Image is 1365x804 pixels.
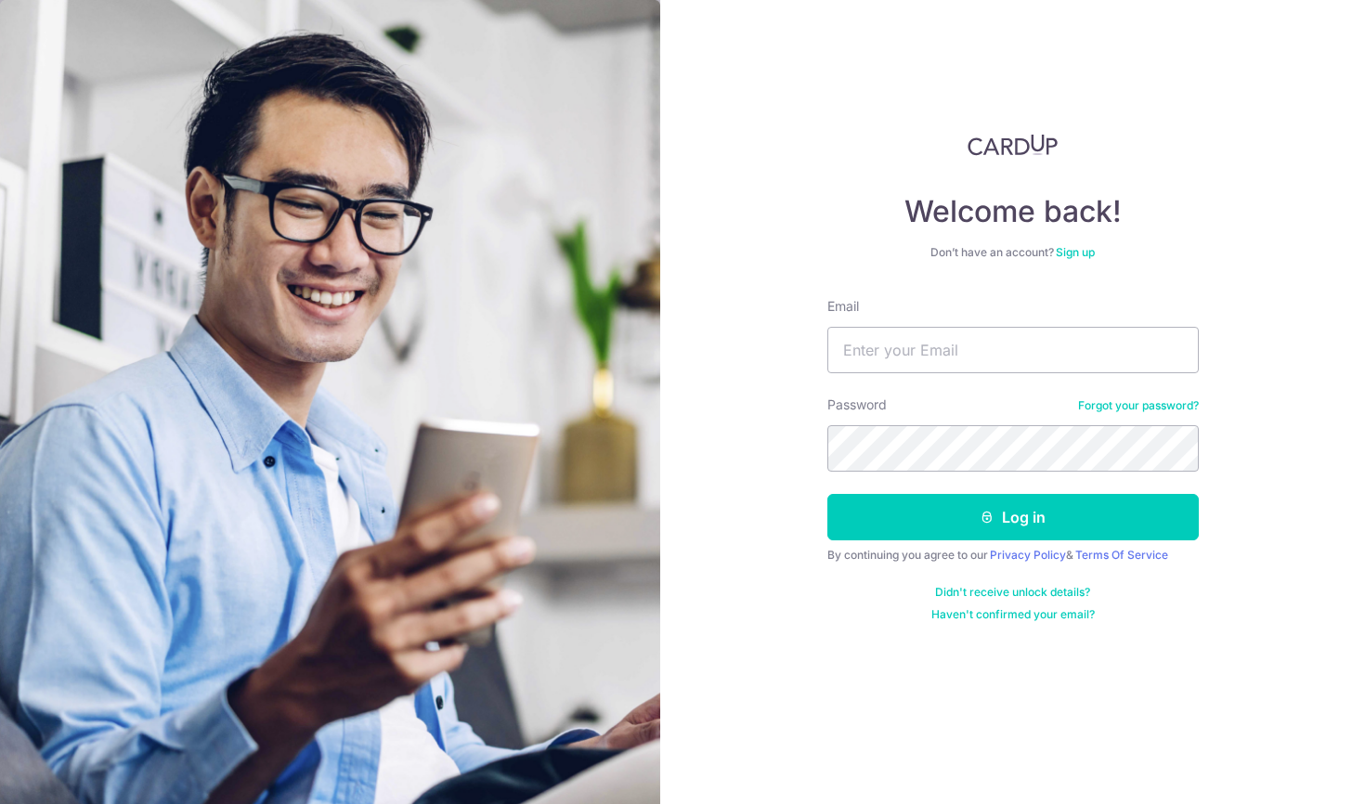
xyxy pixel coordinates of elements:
a: Terms Of Service [1075,548,1168,562]
a: Didn't receive unlock details? [935,585,1090,600]
a: Privacy Policy [990,548,1066,562]
input: Enter your Email [827,327,1199,373]
a: Sign up [1056,245,1095,259]
h4: Welcome back! [827,193,1199,230]
img: CardUp Logo [968,134,1059,156]
button: Log in [827,494,1199,540]
label: Email [827,297,859,316]
div: By continuing you agree to our & [827,548,1199,563]
div: Don’t have an account? [827,245,1199,260]
label: Password [827,396,887,414]
a: Haven't confirmed your email? [931,607,1095,622]
a: Forgot your password? [1078,398,1199,413]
